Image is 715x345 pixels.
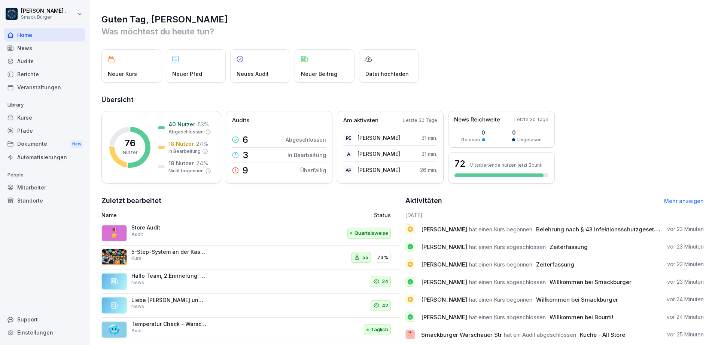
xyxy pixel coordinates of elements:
[131,249,206,255] p: 5-Step-System an der Kasse
[667,313,704,321] p: vor 24 Minuten
[109,227,120,240] p: 🎖️
[101,13,704,25] h1: Guten Tag, [PERSON_NAME]
[469,162,542,168] p: Mitarbeitende nutzen jetzt Bounti
[21,8,67,14] p: [PERSON_NAME] .
[196,159,208,167] p: 24 %
[168,129,204,135] p: Abgeschlossen
[4,169,85,181] p: People
[454,157,466,170] h3: 72
[469,296,532,303] span: hat einen Kurs begonnen
[580,331,625,338] span: Küche - All Store
[343,165,354,175] div: AP
[382,278,388,285] p: 34
[168,148,201,155] p: In Bearbeitung
[131,303,144,310] p: News
[286,136,326,144] p: Abgeschlossen
[125,139,136,148] p: 76
[300,166,326,174] p: Überfällig
[4,137,85,151] div: Dokumente
[550,278,632,286] span: Willkommen bei Smackburger
[109,323,120,336] p: 🥶
[243,151,248,160] p: 3
[4,81,85,94] a: Veranstaltungen
[101,269,400,294] a: Hallo Team, 2.Erinnerung! viele von euch haben uns die Rote Karte (Lebensmittelbelehrung) noch ni...
[101,246,400,270] a: 5-Step-System an der KasseKurs5573%
[667,225,704,233] p: vor 23 Minuten
[4,151,85,164] a: Automatisierungen
[101,294,400,318] a: Liebe [PERSON_NAME] und Kollegen, anbei sende ich euch ein informatives Video zur richtigen Handh...
[536,261,574,268] span: Zeiterfassung
[504,331,576,338] span: hat ein Audit abgeschlossen
[536,226,674,233] span: Belehrung nach § 43 Infektionsschutzgesetz (IfSG)
[421,243,467,250] span: [PERSON_NAME]
[21,15,67,20] p: Smack Burger
[421,278,467,286] span: [PERSON_NAME]
[421,296,467,303] span: [PERSON_NAME]
[4,181,85,194] a: Mitarbeiter
[4,326,85,339] a: Einstellungen
[550,243,588,250] span: Zeiterfassung
[301,70,337,78] p: Neuer Beitrag
[421,314,467,321] span: [PERSON_NAME]
[407,329,414,340] p: 🎖️
[131,327,143,334] p: Audit
[101,25,704,37] p: Was möchtest du heute tun?
[168,159,194,167] p: 18 Nutzer
[357,166,400,174] p: [PERSON_NAME]
[405,211,704,219] h6: [DATE]
[101,195,400,206] h2: Zuletzt bearbeitet
[172,70,202,78] p: Neuer Pfad
[469,314,546,321] span: hat einen Kurs abgeschlossen
[4,28,85,41] div: Home
[4,55,85,68] a: Audits
[131,279,144,286] p: News
[343,116,378,125] p: Am aktivsten
[343,149,354,159] div: A
[131,321,206,327] p: Temperatur Check - Warschauer Str.
[421,331,502,338] span: Smackburger Warschauer Str
[405,195,442,206] h2: Aktivitäten
[168,120,195,128] p: 40 Nutzer
[461,136,480,143] p: Gelesen
[101,95,704,105] h2: Übersicht
[667,278,704,286] p: vor 23 Minuten
[131,297,206,304] p: Liebe [PERSON_NAME] und Kollegen, anbei sende ich euch ein informatives Video zur richtigen Handh...
[469,226,532,233] span: hat einen Kurs begonnen
[422,150,437,158] p: 31 min.
[4,124,85,137] div: Pfade
[469,278,546,286] span: hat einen Kurs abgeschlossen
[512,129,542,136] p: 0
[4,68,85,81] a: Berichte
[131,255,142,262] p: Kurs
[454,115,500,124] p: News Reichweite
[243,166,248,175] p: 9
[237,70,269,78] p: Neues Audit
[101,318,400,342] a: 🥶Temperatur Check - Warschauer Str.AuditTäglich
[514,116,548,123] p: Letzte 30 Tage
[377,254,388,261] p: 73%
[664,198,704,204] a: Mehr anzeigen
[232,116,249,125] p: Audits
[108,70,137,78] p: Neuer Kurs
[168,167,204,174] p: Nicht begonnen
[517,136,542,143] p: Ungelesen
[362,254,368,261] p: 55
[343,133,354,143] div: PE
[403,117,437,124] p: Letzte 30 Tage
[101,249,127,265] img: ddvzrcgd9em4nn9e4wobyf9v.png
[365,70,409,78] p: Datei hochladen
[355,230,388,237] p: Quartalsweise
[422,134,437,142] p: 31 min.
[70,140,83,148] div: New
[374,211,391,219] p: Status
[550,314,613,321] span: Willkommen bei Bounti!
[4,137,85,151] a: DokumenteNew
[196,140,208,148] p: 24 %
[4,194,85,207] a: Standorte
